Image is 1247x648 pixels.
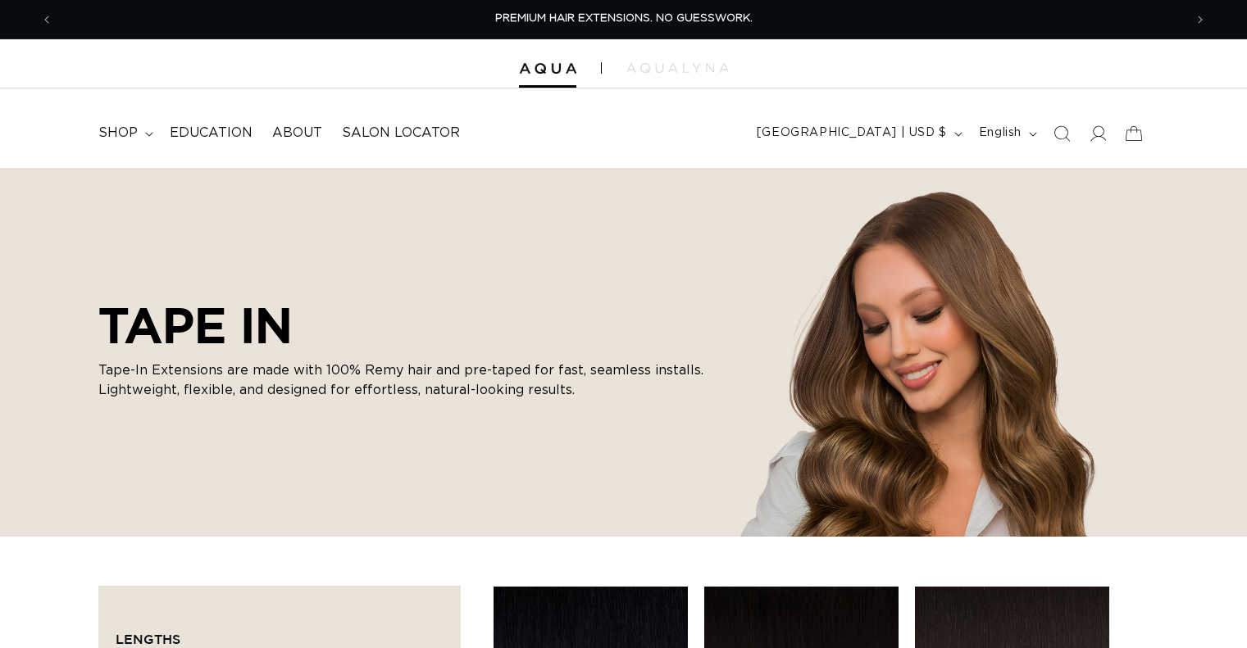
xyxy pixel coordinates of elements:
[495,13,753,24] span: PREMIUM HAIR EXTENSIONS. NO GUESSWORK.
[979,125,1022,142] span: English
[747,118,969,149] button: [GEOGRAPHIC_DATA] | USD $
[342,125,460,142] span: Salon Locator
[262,115,332,152] a: About
[98,297,721,354] h2: TAPE IN
[89,115,160,152] summary: shop
[98,360,721,400] p: Tape-In Extensions are made with 100% Remy hair and pre-taped for fast, seamless installs. Lightw...
[98,125,138,142] span: shop
[969,118,1044,149] button: English
[332,115,470,152] a: Salon Locator
[272,125,322,142] span: About
[626,63,729,73] img: aqualyna.com
[1044,116,1080,152] summary: Search
[1182,4,1218,35] button: Next announcement
[116,632,180,646] span: Lengths
[757,125,947,142] span: [GEOGRAPHIC_DATA] | USD $
[519,63,576,75] img: Aqua Hair Extensions
[170,125,253,142] span: Education
[160,115,262,152] a: Education
[29,4,65,35] button: Previous announcement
